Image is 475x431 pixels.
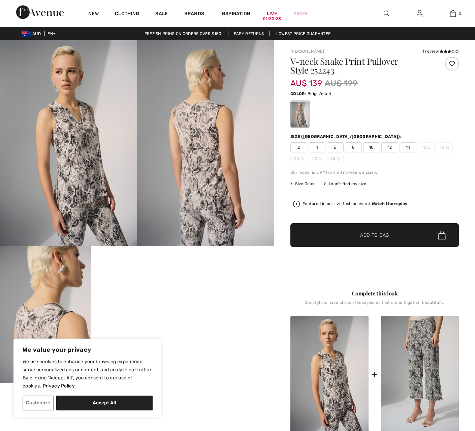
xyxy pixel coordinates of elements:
img: ring-m.svg [446,146,449,149]
img: search the website [384,9,389,18]
a: Free shipping on orders over $180 [139,31,227,36]
span: 20 [290,154,307,164]
div: Our model is 5'9"/175 cm and wears a size 6. [290,169,459,175]
span: Inspiration [220,11,250,18]
div: Beige/multi [291,102,309,127]
div: 01:30:23 [263,16,281,22]
img: My Bag [450,9,456,18]
span: EN [47,31,56,36]
img: ring-m.svg [337,157,340,161]
img: My Info [417,9,422,18]
span: 22 [309,154,325,164]
span: 18 [436,142,453,152]
button: Accept All [56,396,153,410]
span: 12 [381,142,398,152]
img: ring-m.svg [300,157,304,161]
button: Customize [23,396,54,410]
div: Featured in our live fashion event. [303,202,407,206]
strong: Watch the replay [372,201,408,206]
div: We value your privacy [13,339,162,418]
span: 24 [327,154,344,164]
h1: V-neck Snake Print Pullover Style 252243 [290,57,431,75]
a: Live01:30:23 [267,10,277,17]
div: I can't find my size [324,181,366,187]
img: ring-m.svg [427,146,431,149]
img: 1ère Avenue [16,5,64,19]
span: Size Guide [290,181,316,187]
div: Size ([GEOGRAPHIC_DATA]/[GEOGRAPHIC_DATA]): [290,134,403,140]
a: Privacy Policy [42,383,75,389]
span: Color: [290,91,306,96]
span: 14 [400,142,416,152]
div: Our stylists have chosen these pieces that come together beautifully. [290,300,459,310]
button: Add to Bag [290,223,459,247]
a: Easy Returns [228,31,270,36]
img: ring-m.svg [318,157,322,161]
div: + [371,367,378,382]
div: 1 review [422,48,459,54]
span: 6 [327,142,344,152]
a: 2 [437,9,469,18]
span: AU$ 199 [325,77,358,89]
div: Complete this look [290,289,459,297]
p: We value your privacy [23,346,153,354]
a: Clothing [115,11,139,18]
span: 8 [345,142,362,152]
img: V-Neck Snake Print Pullover Style 252243. 2 [137,40,274,246]
img: Bag.svg [438,231,446,239]
img: Watch the replay [293,201,300,207]
img: Australian Dollar [22,31,32,37]
p: We use cookies to enhance your browsing experience, serve personalized ads or content, and analyz... [23,358,153,390]
span: 16 [418,142,435,152]
span: Beige/multi [308,91,331,96]
span: AUD [22,31,43,36]
span: 4 [309,142,325,152]
a: Lowest Price Guarantee [271,31,336,36]
a: Sale [155,11,168,18]
a: Prom [293,10,307,17]
span: 2 [290,142,307,152]
a: Brands [184,11,204,18]
span: 10 [363,142,380,152]
a: New [88,11,99,18]
span: AU$ 139 [290,72,322,88]
span: 2 [459,10,462,17]
a: [PERSON_NAME] [290,49,324,54]
span: Add to Bag [360,232,389,239]
a: Sign In [411,9,428,18]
